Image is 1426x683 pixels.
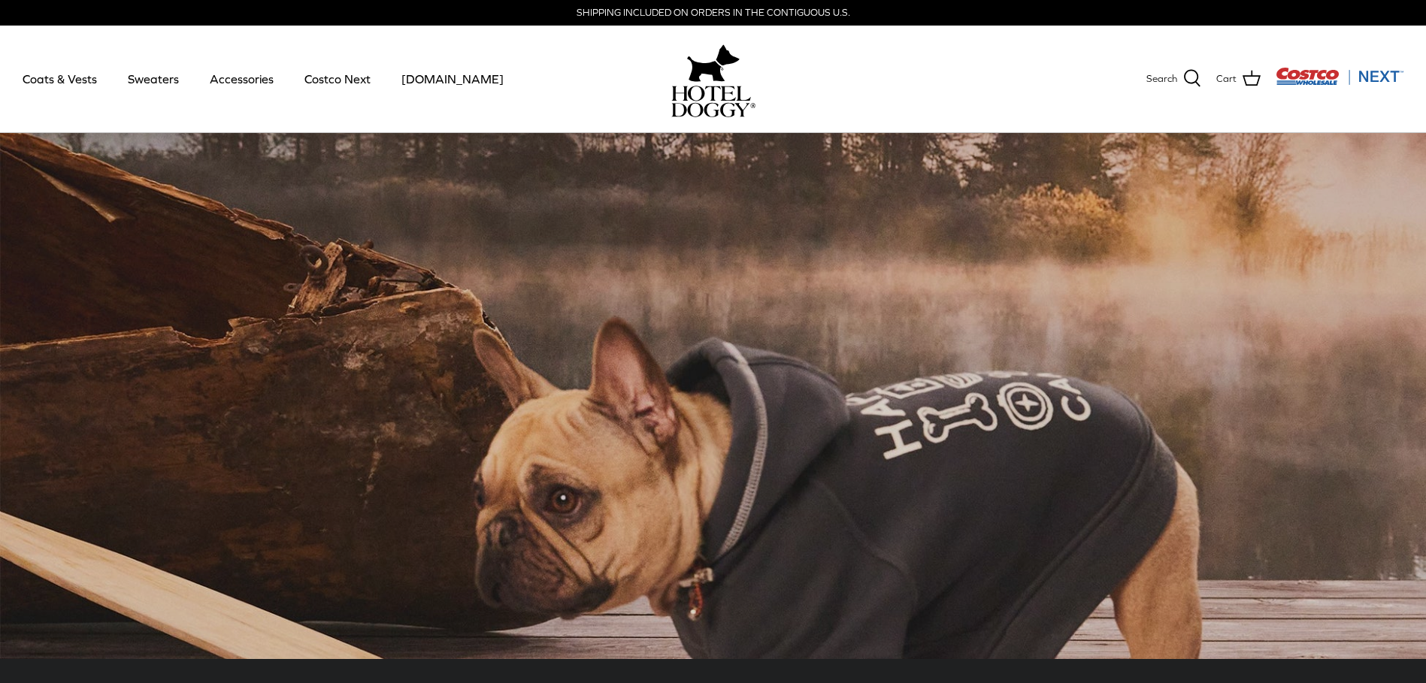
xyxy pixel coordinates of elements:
[1276,67,1403,86] img: Costco Next
[1146,71,1177,87] span: Search
[1216,71,1237,87] span: Cart
[671,41,755,117] a: hoteldoggy.com hoteldoggycom
[291,53,384,104] a: Costco Next
[1216,69,1261,89] a: Cart
[196,53,287,104] a: Accessories
[1276,77,1403,88] a: Visit Costco Next
[671,86,755,117] img: hoteldoggycom
[388,53,517,104] a: [DOMAIN_NAME]
[687,41,740,86] img: hoteldoggy.com
[114,53,192,104] a: Sweaters
[9,53,111,104] a: Coats & Vests
[1146,69,1201,89] a: Search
